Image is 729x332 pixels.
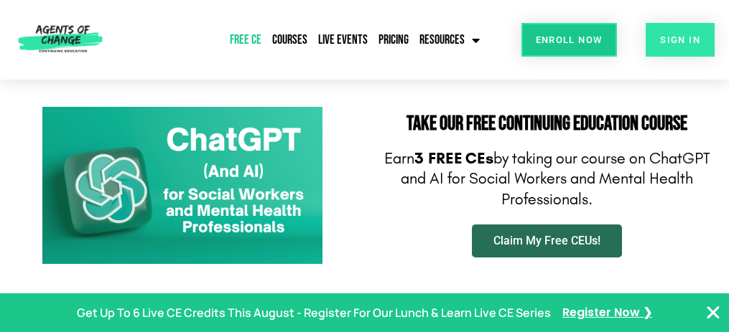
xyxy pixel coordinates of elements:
[646,23,715,57] a: SIGN IN
[536,35,603,44] span: Enroll Now
[77,303,551,323] p: Get Up To 6 Live CE Credits This August - Register For Our Lunch & Learn Live CE Series
[372,114,723,134] h2: Take Our FREE Continuing Education Course
[493,235,600,247] span: Claim My Free CEUs!
[269,24,311,57] a: Courses
[372,148,723,210] p: Earn by taking our course on ChatGPT and AI for Social Workers and Mental Health Professionals.
[154,24,483,57] nav: Menu
[472,224,622,257] a: Claim My Free CEUs!
[705,304,722,321] button: Close Banner
[226,24,265,57] a: Free CE
[521,23,617,57] a: Enroll Now
[414,149,493,168] b: 3 FREE CEs
[416,24,483,57] a: Resources
[562,303,652,323] a: Register Now ❯
[375,24,412,57] a: Pricing
[315,24,371,57] a: Live Events
[660,35,700,44] span: SIGN IN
